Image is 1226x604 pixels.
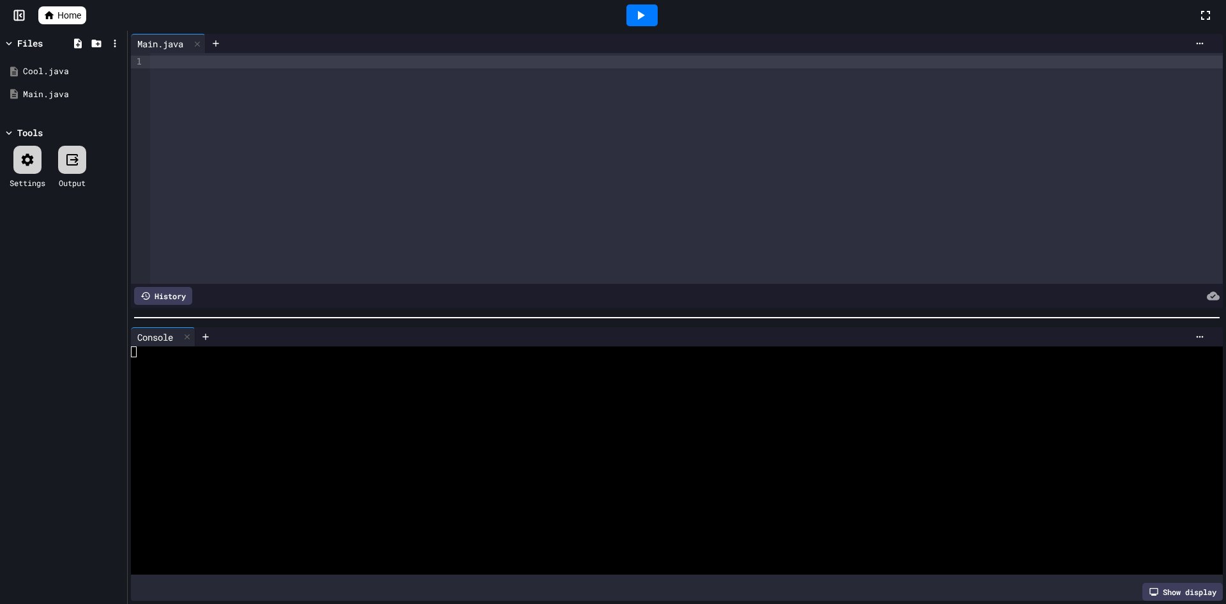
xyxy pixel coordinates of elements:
div: Show display [1142,583,1223,601]
div: Output [59,177,86,189]
div: 1 [131,56,144,68]
span: Home [57,9,81,22]
div: Console [131,330,179,344]
a: Home [38,6,86,24]
div: Tools [17,126,43,139]
div: Main.java [23,88,123,101]
div: Main.java [131,34,206,53]
div: Settings [10,177,45,189]
div: Console [131,327,195,346]
div: History [134,287,192,305]
div: Files [17,36,43,50]
div: Main.java [131,37,190,50]
div: Cool.java [23,65,123,78]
